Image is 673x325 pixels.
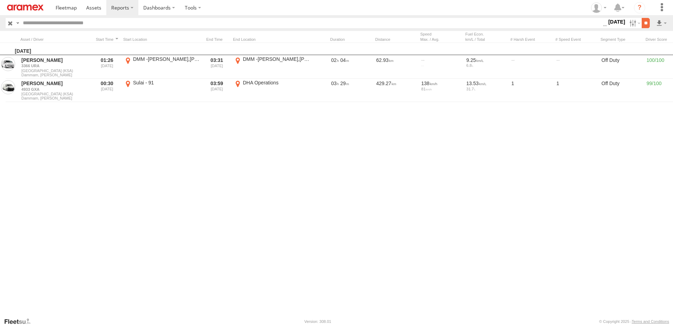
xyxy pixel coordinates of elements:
[21,57,90,63] a: [PERSON_NAME]
[243,79,309,86] div: DHA Operations
[21,69,90,73] span: [GEOGRAPHIC_DATA] (KSA)
[466,57,507,63] div: 9.25
[466,87,507,91] div: 31.7
[600,56,643,78] div: Off Duty
[632,319,669,324] a: Terms and Conditions
[304,319,331,324] div: Version: 308.01
[15,18,20,28] label: Search Query
[421,80,461,87] div: 138
[555,79,598,101] div: 1
[233,79,310,101] label: Click to View Event Location
[607,18,627,26] label: [DATE]
[4,318,36,325] a: Visit our Website
[123,79,201,101] label: Click to View Event Location
[510,79,553,101] div: 1
[123,56,201,78] label: Click to View Event Location
[1,80,15,94] a: View Asset in Asset Management
[21,73,90,77] span: Filter Results to this Group
[466,63,507,68] div: 6.8
[589,2,609,13] div: Fatimah Alqatari
[375,79,417,101] div: 429.27
[331,57,339,63] span: 02
[340,57,349,63] span: 04
[21,80,90,87] a: [PERSON_NAME]
[1,57,15,71] a: View Asset in Asset Management
[634,2,645,13] i: ?
[599,319,669,324] div: © Copyright 2025 -
[203,79,230,101] div: Exited after selected date range
[203,37,230,42] div: Click to Sort
[600,79,643,101] div: Off Duty
[133,79,200,86] div: Sulai - 91
[203,56,230,78] div: Exited after selected date range
[94,56,120,78] div: Entered prior to selected date range
[243,56,309,62] div: DMM -[PERSON_NAME],[PERSON_NAME],Nawras -P# 68
[466,80,507,87] div: 13.53
[655,18,667,28] label: Export results as...
[133,56,200,62] div: DMM -[PERSON_NAME],[PERSON_NAME],Nawras -P# 68
[94,37,120,42] div: Click to Sort
[7,5,44,11] img: aramex-logo.svg
[331,81,339,86] span: 03
[94,79,120,101] div: Entered prior to selected date range
[340,81,349,86] span: 29
[21,63,90,68] a: 3366 URA
[233,56,310,78] label: Click to View Event Location
[21,92,90,96] span: [GEOGRAPHIC_DATA] (KSA)
[375,37,417,42] div: Click to Sort
[421,87,461,91] div: 81
[21,96,90,100] span: Filter Results to this Group
[627,18,642,28] label: Search Filter Options
[21,87,90,92] a: 4933 GXA
[375,56,417,78] div: 62.93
